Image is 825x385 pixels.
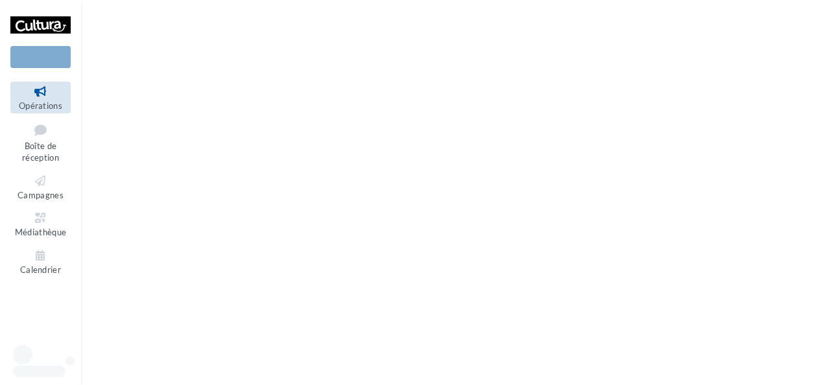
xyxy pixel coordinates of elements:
a: Calendrier [10,246,71,277]
div: Nouvelle campagne [10,46,71,68]
span: Opérations [19,100,62,111]
a: Campagnes [10,171,71,203]
a: Médiathèque [10,208,71,240]
a: Opérations [10,82,71,113]
span: Médiathèque [15,227,67,237]
span: Campagnes [18,190,64,200]
span: Boîte de réception [22,141,59,163]
a: Boîte de réception [10,119,71,166]
span: Calendrier [20,264,61,275]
